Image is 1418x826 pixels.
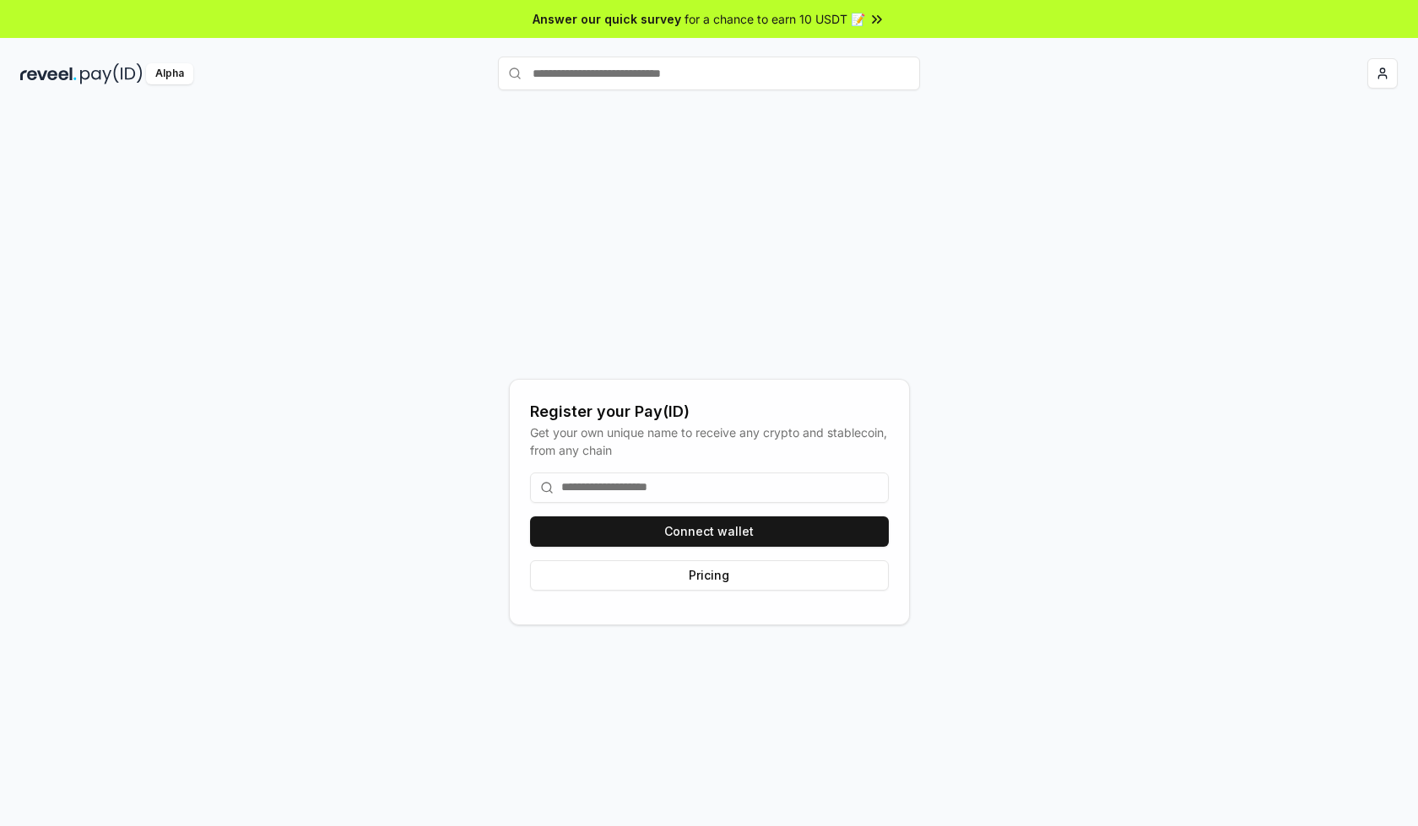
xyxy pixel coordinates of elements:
[530,560,889,591] button: Pricing
[685,10,865,28] span: for a chance to earn 10 USDT 📝
[530,424,889,459] div: Get your own unique name to receive any crypto and stablecoin, from any chain
[533,10,681,28] span: Answer our quick survey
[80,63,143,84] img: pay_id
[530,516,889,547] button: Connect wallet
[146,63,193,84] div: Alpha
[20,63,77,84] img: reveel_dark
[530,400,889,424] div: Register your Pay(ID)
